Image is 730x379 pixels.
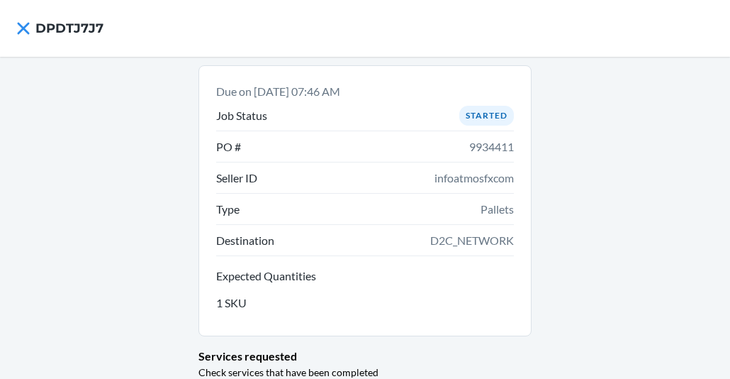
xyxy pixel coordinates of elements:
[216,170,257,187] p: Seller ID
[216,295,247,312] p: 1 SKU
[434,170,514,187] span: infoatmosfxcom
[469,138,514,155] span: 9934411
[459,106,514,126] div: Started
[216,268,514,285] p: Expected Quantities
[216,83,514,100] p: Due on [DATE] 07:46 AM
[216,232,274,249] p: Destination
[481,201,514,218] span: Pallets
[430,232,514,249] span: D2C_NETWORK
[216,138,241,155] p: PO #
[216,268,514,287] button: Expected Quantities
[198,348,297,365] p: Services requested
[216,201,240,218] p: Type
[35,19,103,38] h4: DPDTJ7J7
[216,107,267,124] p: Job Status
